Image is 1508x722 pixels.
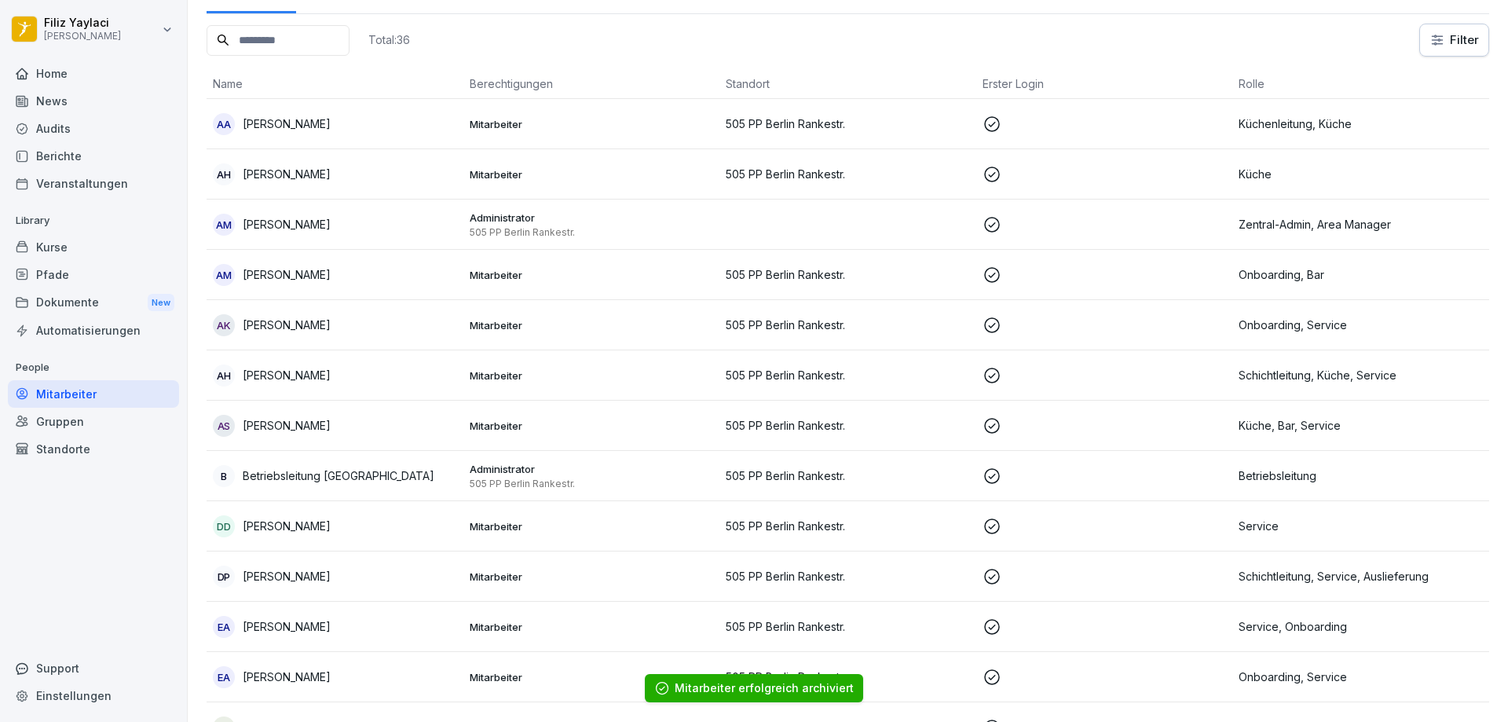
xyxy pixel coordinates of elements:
p: Onboarding, Service [1239,669,1483,685]
p: [PERSON_NAME] [44,31,121,42]
div: EA [213,666,235,688]
p: [PERSON_NAME] [243,216,331,233]
p: Mitarbeiter [470,268,714,282]
a: Kurse [8,233,179,261]
p: Mitarbeiter [470,620,714,634]
a: News [8,87,179,115]
p: Schichtleitung, Küche, Service [1239,367,1483,383]
p: Filiz Yaylaci [44,16,121,30]
div: AM [213,214,235,236]
p: 505 PP Berlin Rankestr. [726,518,970,534]
a: Veranstaltungen [8,170,179,197]
a: Gruppen [8,408,179,435]
p: Mitarbeiter [470,670,714,684]
p: Küchenleitung, Küche [1239,115,1483,132]
p: 505 PP Berlin Rankestr. [726,317,970,333]
p: [PERSON_NAME] [243,417,331,434]
p: Service [1239,518,1483,534]
p: Betriebsleitung [GEOGRAPHIC_DATA] [243,467,434,484]
p: 505 PP Berlin Rankestr. [470,226,714,239]
div: AM [213,264,235,286]
th: Standort [719,69,976,99]
div: AH [213,163,235,185]
p: 505 PP Berlin Rankestr. [726,115,970,132]
p: [PERSON_NAME] [243,367,331,383]
div: AS [213,415,235,437]
p: Total: 36 [368,32,410,47]
a: Berichte [8,142,179,170]
th: Rolle [1232,69,1489,99]
p: Mitarbeiter [470,419,714,433]
p: Mitarbeiter [470,570,714,584]
div: DD [213,515,235,537]
a: Automatisierungen [8,317,179,344]
div: DP [213,566,235,588]
p: [PERSON_NAME] [243,618,331,635]
p: Betriebsleitung [1239,467,1483,484]
p: 505 PP Berlin Rankestr. [726,568,970,585]
p: 505 PP Berlin Rankestr. [726,618,970,635]
a: Pfade [8,261,179,288]
p: Küche [1239,166,1483,182]
a: Einstellungen [8,682,179,709]
div: AK [213,314,235,336]
div: New [148,294,174,312]
th: Berechtigungen [463,69,720,99]
a: Audits [8,115,179,142]
p: 505 PP Berlin Rankestr. [726,417,970,434]
p: Onboarding, Bar [1239,266,1483,283]
p: Mitarbeiter [470,368,714,383]
p: 505 PP Berlin Rankestr. [726,367,970,383]
button: Filter [1420,24,1488,56]
th: Name [207,69,463,99]
p: People [8,355,179,380]
th: Erster Login [976,69,1233,99]
p: Küche, Bar, Service [1239,417,1483,434]
p: [PERSON_NAME] [243,568,331,585]
p: [PERSON_NAME] [243,166,331,182]
p: [PERSON_NAME] [243,518,331,534]
div: Dokumente [8,288,179,317]
p: Mitarbeiter [470,519,714,533]
p: Mitarbeiter [470,117,714,131]
p: Administrator [470,462,714,476]
a: DokumenteNew [8,288,179,317]
p: [PERSON_NAME] [243,669,331,685]
p: 505 PP Berlin Rankestr. [470,478,714,490]
a: Home [8,60,179,87]
a: Mitarbeiter [8,380,179,408]
p: Service, Onboarding [1239,618,1483,635]
p: Mitarbeiter [470,318,714,332]
a: Standorte [8,435,179,463]
p: [PERSON_NAME] [243,317,331,333]
div: EA [213,616,235,638]
div: Support [8,654,179,682]
p: [PERSON_NAME] [243,266,331,283]
p: 505 PP Berlin Rankestr. [726,467,970,484]
div: AH [213,365,235,387]
p: 505 PP Berlin Rankestr. [726,266,970,283]
p: Library [8,208,179,233]
div: Filter [1429,32,1479,48]
p: Schichtleitung, Service, Auslieferung [1239,568,1483,585]
p: Administrator [470,211,714,225]
p: Mitarbeiter [470,167,714,181]
div: B [213,465,235,487]
div: Mitarbeiter erfolgreich archiviert [675,680,854,696]
p: Zentral-Admin, Area Manager [1239,216,1483,233]
div: AA [213,113,235,135]
p: Onboarding, Service [1239,317,1483,333]
p: 505 PP Berlin Rankestr. [726,166,970,182]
